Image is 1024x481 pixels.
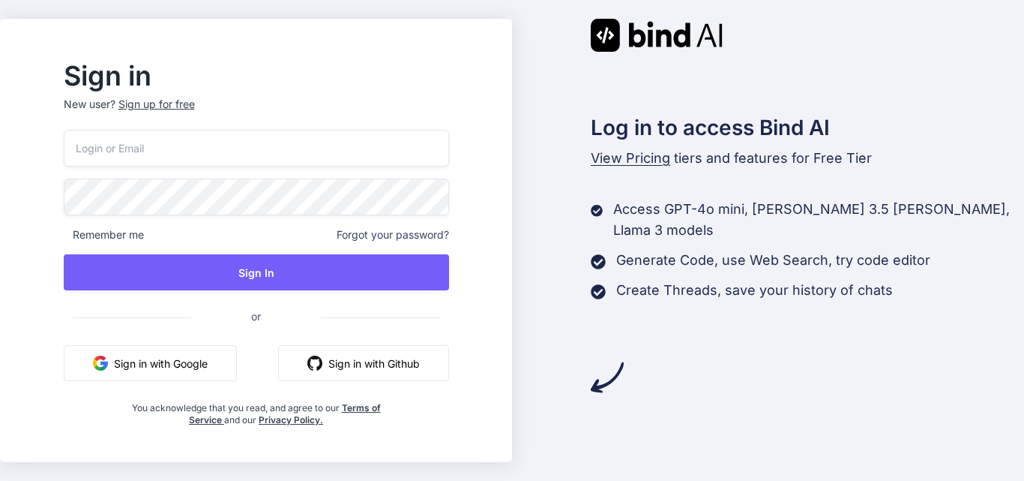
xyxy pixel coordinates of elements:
[64,130,449,167] input: Login or Email
[64,345,237,381] button: Sign in with Google
[127,393,385,426] div: You acknowledge that you read, and agree to our and our
[189,402,381,425] a: Terms of Service
[616,280,893,301] p: Create Threads, save your history of chats
[337,227,449,242] span: Forgot your password?
[278,345,449,381] button: Sign in with Github
[191,298,321,335] span: or
[591,112,1024,143] h2: Log in to access Bind AI
[93,356,108,371] img: google
[64,64,449,88] h2: Sign in
[64,254,449,290] button: Sign In
[591,148,1024,169] p: tiers and features for Free Tier
[64,97,449,130] p: New user?
[118,97,195,112] div: Sign up for free
[591,150,670,166] span: View Pricing
[591,361,624,394] img: arrow
[591,19,723,52] img: Bind AI logo
[64,227,144,242] span: Remember me
[259,414,323,425] a: Privacy Policy.
[616,250,930,271] p: Generate Code, use Web Search, try code editor
[307,356,322,371] img: github
[613,199,1024,241] p: Access GPT-4o mini, [PERSON_NAME] 3.5 [PERSON_NAME], Llama 3 models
